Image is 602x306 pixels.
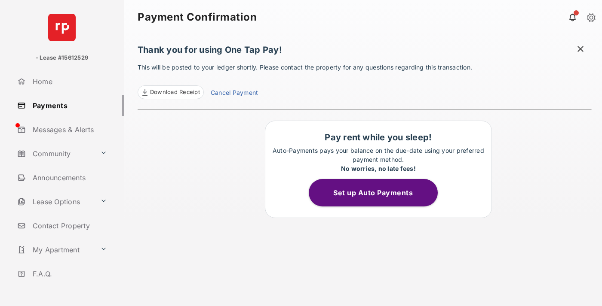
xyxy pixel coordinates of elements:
p: This will be posted to your ledger shortly. Please contact the property for any questions regardi... [138,63,592,99]
a: Messages & Alerts [14,119,124,140]
a: Cancel Payment [211,88,258,99]
a: Download Receipt [138,85,204,99]
strong: Payment Confirmation [138,12,257,22]
a: My Apartment [14,239,97,260]
a: Lease Options [14,191,97,212]
a: Community [14,143,97,164]
a: Announcements [14,167,124,188]
a: Contact Property [14,215,124,236]
span: Download Receipt [150,88,200,97]
p: Auto-Payments pays your balance on the due-date using your preferred payment method. [270,146,487,173]
a: F.A.Q. [14,264,124,284]
div: No worries, no late fees! [270,164,487,173]
button: Set up Auto Payments [309,179,438,206]
img: svg+xml;base64,PHN2ZyB4bWxucz0iaHR0cDovL3d3dy53My5vcmcvMjAwMC9zdmciIHdpZHRoPSI2NCIgaGVpZ2h0PSI2NC... [48,14,76,41]
h1: Thank you for using One Tap Pay! [138,45,592,59]
h1: Pay rent while you sleep! [270,132,487,142]
a: Home [14,71,124,92]
a: Payments [14,95,124,116]
p: - Lease #15612529 [36,54,88,62]
a: Set up Auto Payments [309,188,448,197]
